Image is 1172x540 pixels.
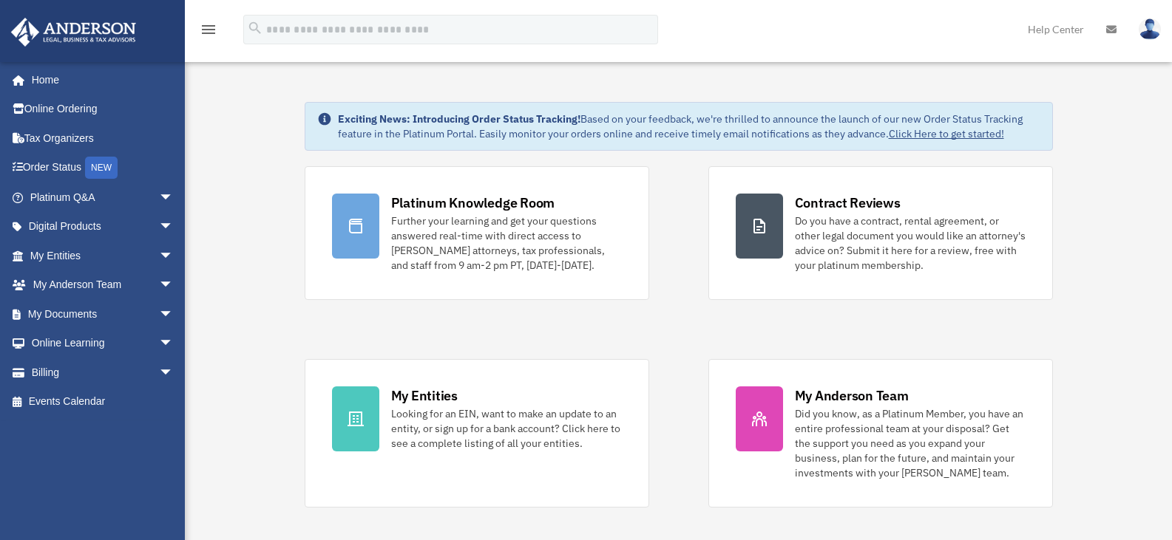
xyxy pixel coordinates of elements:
[159,329,189,359] span: arrow_drop_down
[391,213,622,273] div: Further your learning and get your questions answered real-time with direct access to [PERSON_NAM...
[85,157,118,179] div: NEW
[795,406,1026,480] div: Did you know, as a Platinum Member, you have an entire professional team at your disposal? Get th...
[338,112,580,126] strong: Exciting News: Introducing Order Status Tracking!
[247,20,263,36] i: search
[10,299,196,329] a: My Documentsarrow_drop_down
[338,112,1040,141] div: Based on your feedback, we're thrilled to announce the launch of our new Order Status Tracking fe...
[200,26,217,38] a: menu
[7,18,140,47] img: Anderson Advisors Platinum Portal
[305,166,649,300] a: Platinum Knowledge Room Further your learning and get your questions answered real-time with dire...
[391,386,458,405] div: My Entities
[10,153,196,183] a: Order StatusNEW
[159,299,189,329] span: arrow_drop_down
[305,359,649,507] a: My Entities Looking for an EIN, want to make an update to an entity, or sign up for a bank accoun...
[391,194,555,212] div: Platinum Knowledge Room
[159,270,189,301] span: arrow_drop_down
[10,270,196,300] a: My Anderson Teamarrow_drop_down
[10,123,196,153] a: Tax Organizers
[795,213,1026,273] div: Do you have a contract, rental agreement, or other legal document you would like an attorney's ad...
[10,387,196,417] a: Events Calendar
[159,241,189,271] span: arrow_drop_down
[391,406,622,451] div: Looking for an EIN, want to make an update to an entity, or sign up for a bank account? Click her...
[708,166,1053,300] a: Contract Reviews Do you have a contract, rental agreement, or other legal document you would like...
[889,127,1004,140] a: Click Here to get started!
[159,358,189,388] span: arrow_drop_down
[10,65,189,95] a: Home
[10,212,196,242] a: Digital Productsarrow_drop_down
[795,194,901,212] div: Contract Reviews
[10,182,196,212] a: Platinum Q&Aarrow_drop_down
[159,182,189,213] span: arrow_drop_down
[10,358,196,387] a: Billingarrow_drop_down
[795,386,909,405] div: My Anderson Team
[10,329,196,358] a: Online Learningarrow_drop_down
[1139,18,1161,40] img: User Pic
[708,359,1053,507] a: My Anderson Team Did you know, as a Platinum Member, you have an entire professional team at your...
[10,241,196,270] a: My Entitiesarrow_drop_down
[200,21,217,38] i: menu
[10,95,196,124] a: Online Ordering
[159,212,189,242] span: arrow_drop_down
